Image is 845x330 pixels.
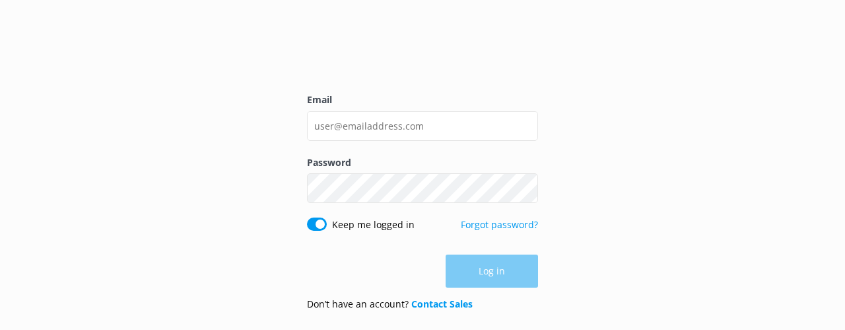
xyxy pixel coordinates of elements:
[512,175,538,202] button: Show password
[307,93,538,107] label: Email
[307,297,473,311] p: Don’t have an account?
[307,155,538,170] label: Password
[332,218,415,232] label: Keep me logged in
[461,218,538,231] a: Forgot password?
[411,298,473,310] a: Contact Sales
[307,111,538,141] input: user@emailaddress.com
